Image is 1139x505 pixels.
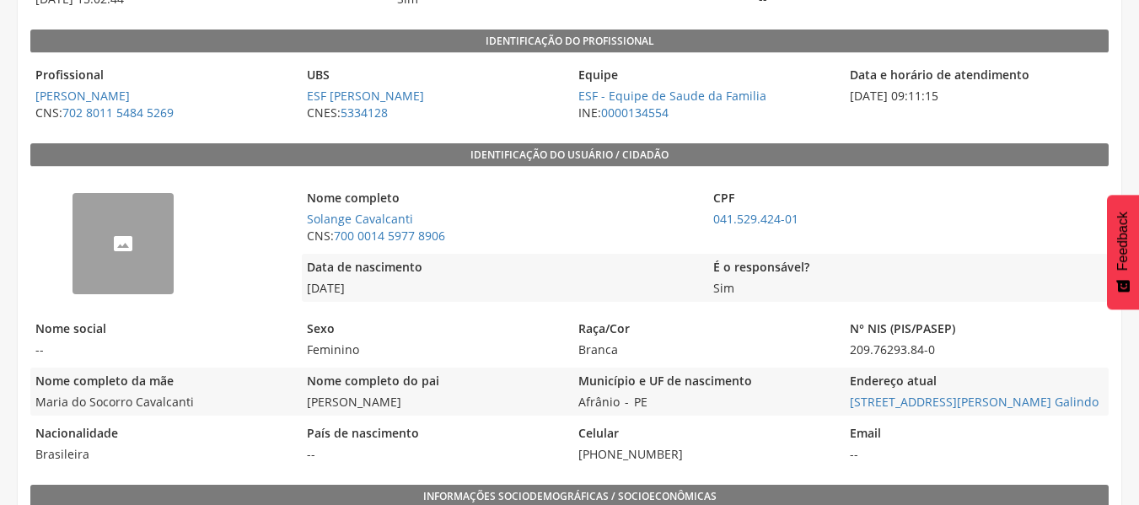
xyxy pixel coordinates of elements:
[30,67,293,86] legend: Profissional
[573,425,836,444] legend: Celular
[30,425,293,444] legend: Nacionalidade
[573,373,836,392] legend: Município e UF de nascimento
[302,228,700,244] span: CNS:
[302,373,565,392] legend: Nome completo do pai
[30,373,293,392] legend: Nome completo da mãe
[573,105,836,121] span: INE:
[302,259,700,278] legend: Data de nascimento
[307,88,424,104] a: ESF [PERSON_NAME]
[845,341,1108,358] span: 209.76293.84-0
[1115,212,1131,271] span: Feedback
[845,373,1108,392] legend: Endereço atual
[62,105,174,121] a: 702 8011 5484 5269
[307,211,413,227] a: Solange Cavalcanti
[601,105,669,121] a: 0000134554
[30,394,293,411] span: Maria do Socorro Cavalcanti
[845,67,1108,86] legend: Data e horário de atendimento
[302,394,565,411] span: [PERSON_NAME]
[850,394,1099,410] a: [STREET_ADDRESS][PERSON_NAME] Galindo
[302,67,565,86] legend: UBS
[302,280,700,297] span: [DATE]
[302,341,565,358] span: Feminino
[629,394,653,410] span: PE
[30,143,1109,167] legend: Identificação do usuário / cidadão
[573,368,836,416] div: -
[334,228,445,244] a: 700 0014 5977 8906
[1107,195,1139,309] button: Feedback - Mostrar pesquisa
[30,341,293,358] span: --
[302,320,565,340] legend: Sexo
[578,88,766,104] a: ESF - Equipe de Saude da Familia
[845,425,1108,444] legend: Email
[845,446,1108,463] span: --
[302,446,565,463] span: --
[302,105,565,121] span: CNES:
[30,320,293,340] legend: Nome social
[30,105,293,121] span: CNS:
[341,105,388,121] a: 5334128
[573,394,625,410] span: Afrânio
[708,259,1106,278] legend: É o responsável?
[845,320,1108,340] legend: N° NIS (PIS/PASEP)
[30,30,1109,53] legend: Identificação do profissional
[302,425,565,444] legend: País de nascimento
[573,67,836,86] legend: Equipe
[708,190,1106,209] legend: CPF
[35,88,130,104] a: [PERSON_NAME]
[713,211,798,227] a: 041.529.424-01
[573,320,836,340] legend: Raça/Cor
[573,446,836,463] span: [PHONE_NUMBER]
[302,190,700,209] legend: Nome completo
[30,446,293,463] span: Brasileira
[708,280,1106,297] span: Sim
[845,88,1108,105] span: [DATE] 09:11:15
[573,341,836,358] span: Branca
